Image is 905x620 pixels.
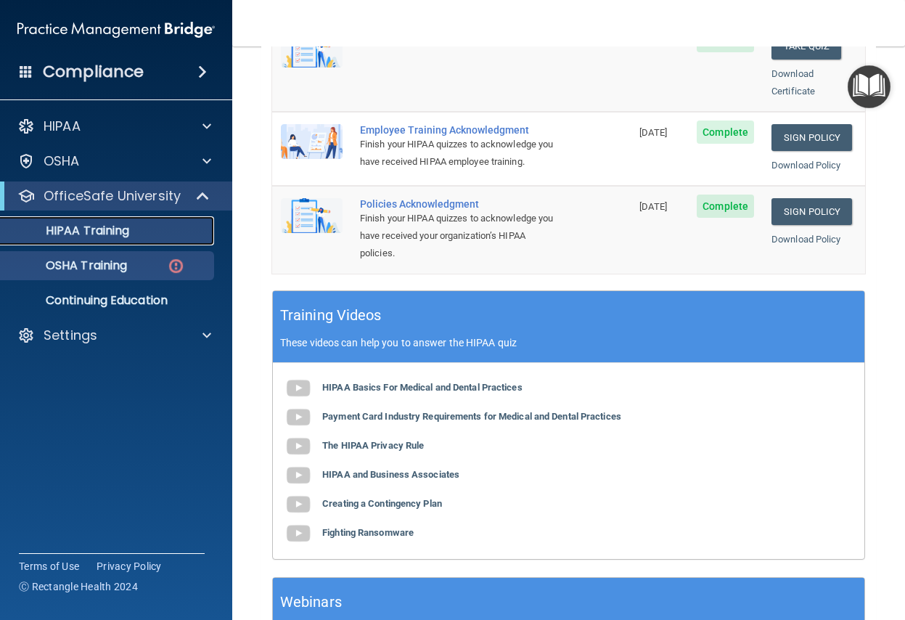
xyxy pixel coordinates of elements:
[284,461,313,490] img: gray_youtube_icon.38fcd6cc.png
[322,411,621,422] b: Payment Card Industry Requirements for Medical and Dental Practices
[284,519,313,548] img: gray_youtube_icon.38fcd6cc.png
[17,152,211,170] a: OSHA
[360,198,558,210] div: Policies Acknowledgment
[19,579,138,594] span: Ⓒ Rectangle Health 2024
[17,15,215,44] img: PMB logo
[771,160,841,171] a: Download Policy
[697,195,754,218] span: Complete
[360,136,558,171] div: Finish your HIPAA quizzes to acknowledge you have received HIPAA employee training.
[97,559,162,574] a: Privacy Policy
[9,224,129,238] p: HIPAA Training
[639,36,667,46] span: [DATE]
[17,118,211,135] a: HIPAA
[284,432,313,461] img: gray_youtube_icon.38fcd6cc.png
[360,210,558,262] div: Finish your HIPAA quizzes to acknowledge you have received your organization’s HIPAA policies.
[44,327,97,344] p: Settings
[848,65,890,108] button: Open Resource Center
[44,118,81,135] p: HIPAA
[322,382,523,393] b: HIPAA Basics For Medical and Dental Practices
[44,187,181,205] p: OfficeSafe University
[697,121,754,144] span: Complete
[280,590,342,615] h5: Webinars
[43,62,144,82] h4: Compliance
[771,198,852,225] a: Sign Policy
[322,527,414,538] b: Fighting Ransomware
[280,303,382,328] h5: Training Videos
[284,403,313,432] img: gray_youtube_icon.38fcd6cc.png
[44,152,80,170] p: OSHA
[9,293,208,308] p: Continuing Education
[322,498,442,509] b: Creating a Contingency Plan
[9,258,127,273] p: OSHA Training
[322,440,424,451] b: The HIPAA Privacy Rule
[771,234,841,245] a: Download Policy
[284,490,313,519] img: gray_youtube_icon.38fcd6cc.png
[280,337,857,348] p: These videos can help you to answer the HIPAA quiz
[284,374,313,403] img: gray_youtube_icon.38fcd6cc.png
[771,124,852,151] a: Sign Policy
[360,124,558,136] div: Employee Training Acknowledgment
[19,559,79,574] a: Terms of Use
[771,68,815,97] a: Download Certificate
[322,469,459,480] b: HIPAA and Business Associates
[639,201,667,212] span: [DATE]
[17,327,211,344] a: Settings
[167,257,185,275] img: danger-circle.6113f641.png
[771,33,841,60] button: Take Quiz
[17,187,210,205] a: OfficeSafe University
[639,127,667,138] span: [DATE]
